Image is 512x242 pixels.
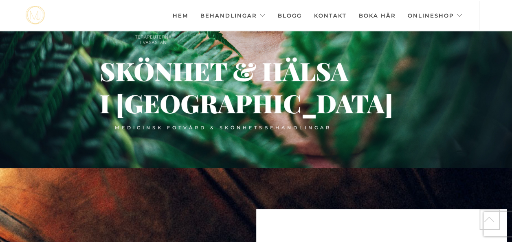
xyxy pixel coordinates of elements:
[100,100,192,108] div: i [GEOGRAPHIC_DATA]
[278,1,302,30] a: Blogg
[359,1,396,30] a: Boka här
[115,125,332,131] div: Medicinsk fotvård & skönhetsbehandlingar
[408,1,463,30] a: Onlineshop
[200,1,266,30] a: Behandlingar
[26,6,45,24] a: mjstudio mjstudio mjstudio
[173,1,188,30] a: Hem
[26,6,45,24] img: mjstudio
[100,68,299,74] div: Skönhet & hälsa
[314,1,347,30] a: Kontakt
